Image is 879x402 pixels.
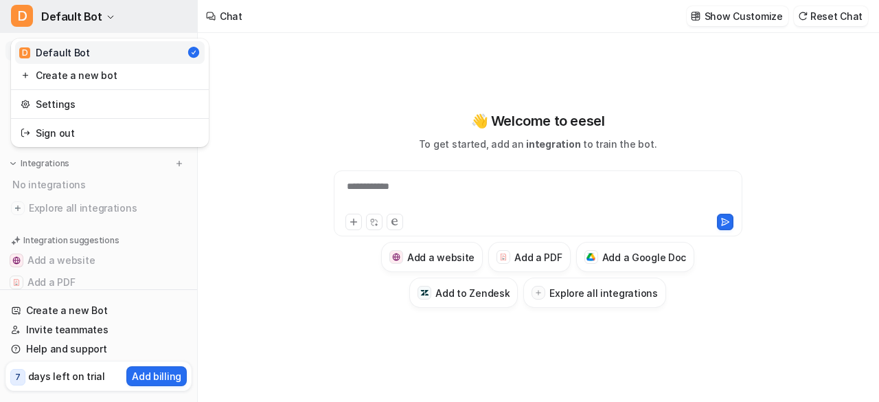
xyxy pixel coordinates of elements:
a: Create a new bot [15,64,205,87]
div: DDefault Bot [11,38,209,147]
span: D [11,5,33,27]
span: D [19,47,30,58]
img: reset [21,126,30,140]
div: Default Bot [19,45,90,60]
a: Settings [15,93,205,115]
span: Default Bot [41,7,102,26]
img: reset [21,68,30,82]
img: reset [21,97,30,111]
a: Sign out [15,122,205,144]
